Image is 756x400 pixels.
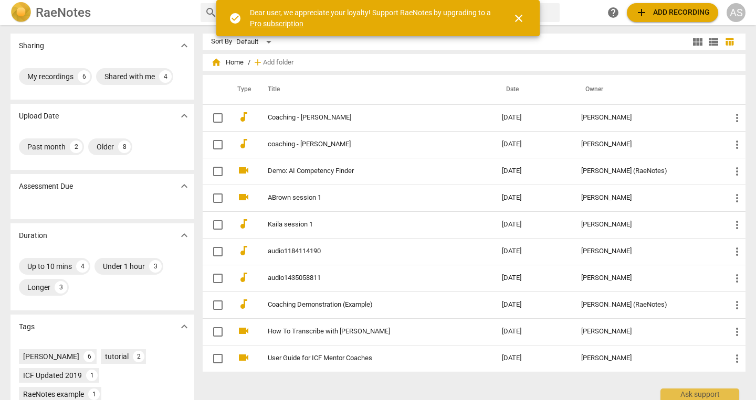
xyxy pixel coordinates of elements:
div: [PERSON_NAME] [581,140,714,148]
a: How To Transcribe with [PERSON_NAME] [268,328,464,336]
div: 1 [88,388,100,400]
span: search [205,6,217,19]
td: [DATE] [493,345,573,372]
span: audiotrack [237,244,250,257]
button: Show more [176,228,192,243]
span: more_vert [731,326,743,338]
div: My recordings [27,71,73,82]
span: add [253,57,263,68]
a: Demo: AI Competency Finder [268,167,464,175]
span: videocam [237,164,250,177]
div: 6 [78,70,90,83]
td: [DATE] [493,185,573,211]
span: more_vert [731,299,743,311]
button: Table view [721,34,737,50]
a: LogoRaeNotes [10,2,192,23]
div: [PERSON_NAME] [581,328,714,336]
a: audio1435058811 [268,274,464,282]
span: more_vert [731,219,743,231]
span: check_circle [229,12,241,25]
a: Coaching - [PERSON_NAME] [268,114,464,122]
span: more_vert [731,138,743,151]
div: Sort By [211,38,232,46]
p: Duration [19,230,47,241]
div: 3 [149,260,162,273]
div: 2 [70,140,82,153]
a: Help [604,3,623,22]
span: close [512,12,525,25]
th: Owner [573,75,722,104]
td: [DATE] [493,238,573,265]
span: expand_more [178,320,191,333]
button: Tile view [690,34,706,50]
div: Up to 10 mins [27,261,72,272]
div: RaeNotes example [23,389,84,399]
span: more_vert [731,112,743,124]
a: ABrown session 1 [268,194,464,202]
a: coaching - [PERSON_NAME] [268,140,464,148]
span: / [248,59,250,67]
a: audio1184114190 [268,247,464,255]
span: add [635,6,648,19]
div: [PERSON_NAME] [581,247,714,255]
span: videocam [237,325,250,337]
span: expand_more [178,229,191,242]
a: Coaching Demonstration (Example) [268,301,464,309]
span: view_module [691,36,704,48]
div: Ask support [660,388,739,400]
button: Close [506,6,531,31]
span: more_vert [731,245,743,258]
td: [DATE] [493,158,573,185]
p: Sharing [19,40,44,51]
span: Add folder [263,59,293,67]
td: [DATE] [493,291,573,318]
span: more_vert [731,352,743,365]
div: [PERSON_NAME] [581,194,714,202]
div: [PERSON_NAME] [581,274,714,282]
div: Shared with me [104,71,155,82]
div: tutorial [105,351,129,362]
p: Assessment Due [19,181,73,192]
div: Default [236,34,275,50]
div: [PERSON_NAME] [23,351,79,362]
span: table_chart [724,37,734,47]
th: Title [255,75,493,104]
td: [DATE] [493,104,573,131]
span: view_list [707,36,720,48]
span: help [607,6,619,19]
div: 6 [83,351,95,362]
div: 2 [133,351,144,362]
button: AS [727,3,745,22]
button: Show more [176,38,192,53]
div: [PERSON_NAME] (RaeNotes) [581,167,714,175]
div: [PERSON_NAME] (RaeNotes) [581,301,714,309]
td: [DATE] [493,265,573,291]
a: Pro subscription [250,19,303,28]
div: 3 [55,281,67,294]
button: Show more [176,178,192,194]
span: expand_more [178,110,191,122]
span: audiotrack [237,298,250,310]
button: Show more [176,108,192,124]
p: Tags [19,321,35,332]
div: Older [97,142,114,152]
a: Kaila session 1 [268,221,464,229]
div: 4 [159,70,172,83]
span: videocam [237,191,250,203]
span: videocam [237,351,250,364]
td: [DATE] [493,131,573,158]
div: [PERSON_NAME] [581,114,714,122]
div: ICF Updated 2019 [23,370,82,381]
th: Type [229,75,255,104]
span: home [211,57,222,68]
button: Upload [627,3,718,22]
span: audiotrack [237,218,250,230]
span: expand_more [178,180,191,192]
a: User Guide for ICF Mentor Coaches [268,354,464,362]
div: 8 [118,140,131,153]
span: more_vert [731,272,743,285]
button: Show more [176,319,192,334]
span: Add recording [635,6,710,19]
td: [DATE] [493,211,573,238]
span: audiotrack [237,111,250,123]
